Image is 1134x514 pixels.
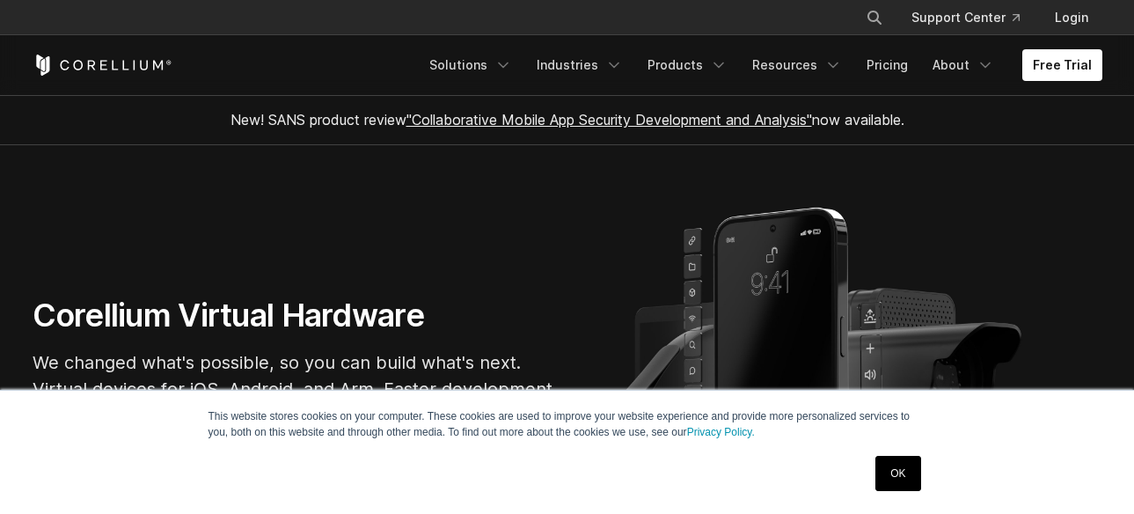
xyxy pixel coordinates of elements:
p: This website stores cookies on your computer. These cookies are used to improve your website expe... [209,408,926,440]
a: "Collaborative Mobile App Security Development and Analysis" [406,111,812,128]
a: Login [1041,2,1102,33]
a: OK [875,456,920,491]
h1: Corellium Virtual Hardware [33,296,560,335]
button: Search [859,2,890,33]
a: Resources [742,49,852,81]
span: New! SANS product review now available. [230,111,904,128]
a: Privacy Policy. [687,426,755,438]
a: Pricing [856,49,918,81]
a: About [922,49,1005,81]
a: Products [637,49,738,81]
div: Navigation Menu [845,2,1102,33]
a: Free Trial [1022,49,1102,81]
div: Navigation Menu [419,49,1102,81]
p: We changed what's possible, so you can build what's next. Virtual devices for iOS, Android, and A... [33,349,560,429]
a: Solutions [419,49,523,81]
a: Industries [526,49,633,81]
a: Corellium Home [33,55,172,76]
a: Support Center [897,2,1034,33]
